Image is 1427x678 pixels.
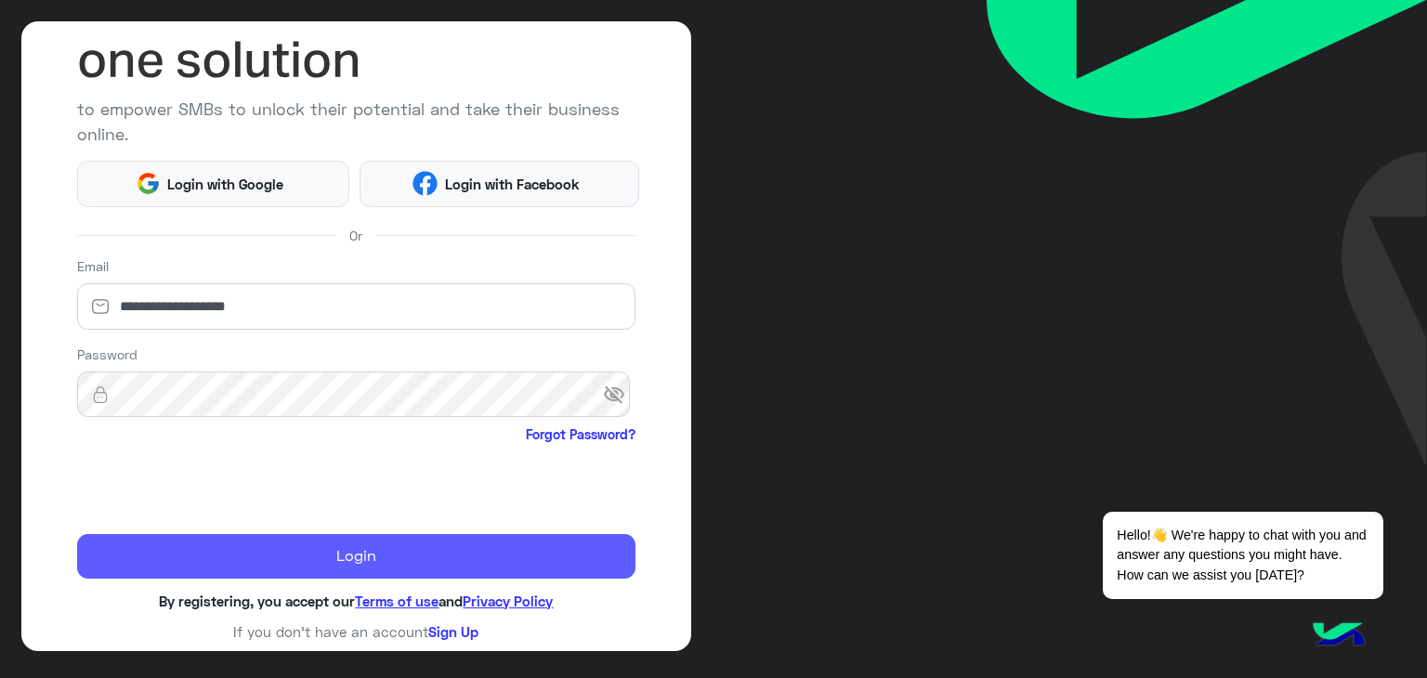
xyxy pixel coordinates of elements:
iframe: reCAPTCHA [77,448,360,520]
span: Hello!👋 We're happy to chat with you and answer any questions you might have. How can we assist y... [1103,512,1382,599]
button: Login with Facebook [360,161,639,207]
img: hulul-logo.png [1306,604,1371,669]
img: email [77,297,124,316]
img: lock [77,385,124,404]
img: Google [136,171,161,196]
span: By registering, you accept our [159,593,355,609]
span: Or [349,226,362,245]
button: Login with Google [77,161,349,207]
span: Login with Facebook [438,174,586,195]
a: Terms of use [355,593,439,609]
a: Forgot Password? [526,424,635,444]
a: Sign Up [428,623,478,640]
img: Facebook [412,171,438,196]
button: Login [77,534,636,579]
span: visibility_off [603,378,636,411]
a: Privacy Policy [463,593,553,609]
label: Email [77,256,109,276]
label: Password [77,345,137,364]
h6: If you don’t have an account [77,623,636,640]
span: and [439,593,463,609]
p: to empower SMBs to unlock their potential and take their business online. [77,97,636,147]
span: Login with Google [161,174,291,195]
